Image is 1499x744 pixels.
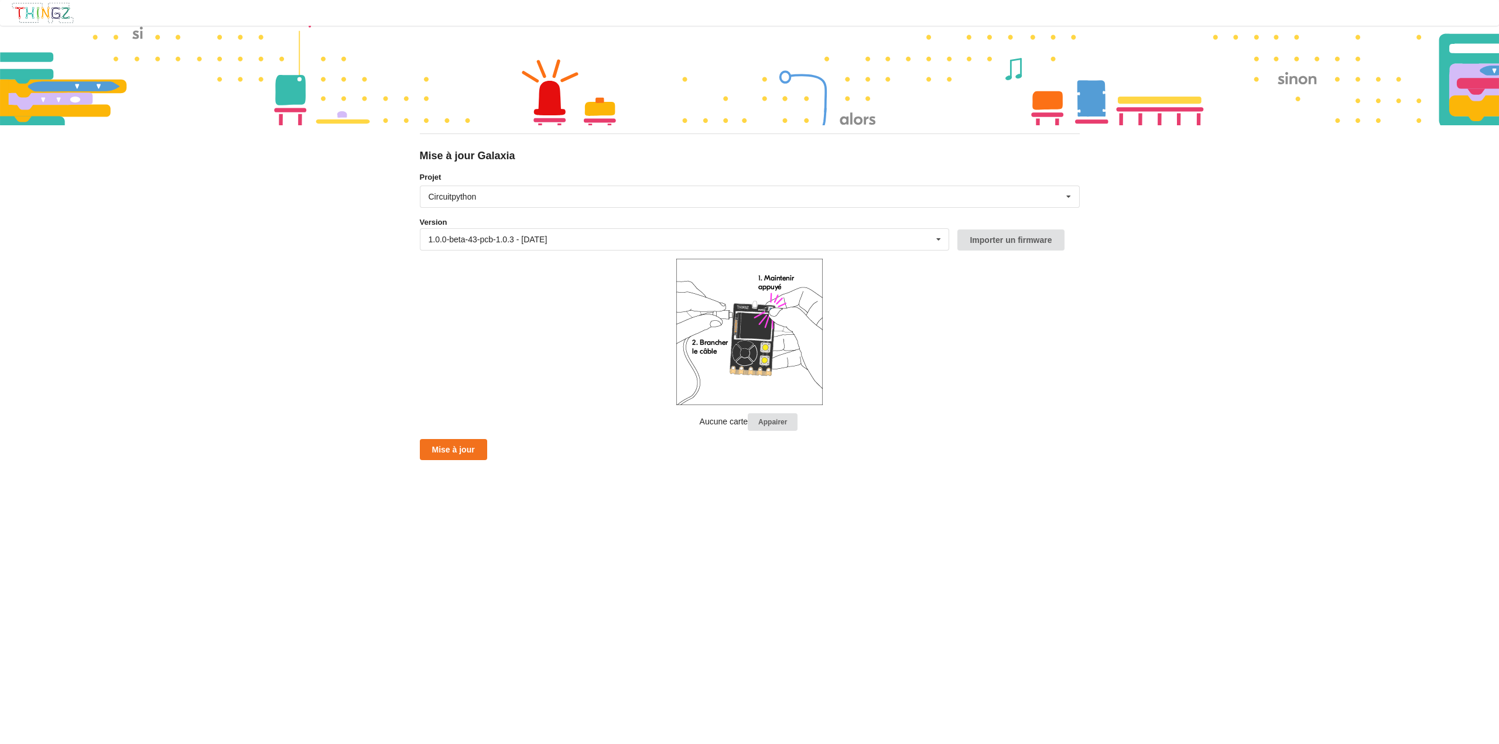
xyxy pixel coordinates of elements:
[957,229,1064,251] button: Importer un firmware
[429,235,547,244] div: 1.0.0-beta-43-pcb-1.0.3 - [DATE]
[676,259,823,405] img: galaxia_plug.png
[420,439,487,460] button: Mise à jour
[748,413,798,431] button: Appairer
[11,2,74,24] img: thingz_logo.png
[429,193,477,201] div: Circuitpython
[420,172,1080,183] label: Projet
[420,413,1080,431] p: Aucune carte
[420,217,447,228] label: Version
[420,149,1080,163] div: Mise à jour Galaxia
